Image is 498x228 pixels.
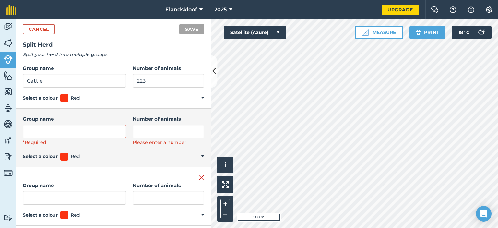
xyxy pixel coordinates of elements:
[4,71,13,80] img: svg+xml;base64,PHN2ZyB4bWxucz0iaHR0cDovL3d3dy53My5vcmcvMjAwMC9zdmciIHdpZHRoPSI1NiIgaGVpZ2h0PSI2MC...
[224,161,226,169] span: i
[23,94,58,102] strong: Select a colour
[4,215,13,221] img: svg+xml;base64,PD94bWwgdmVyc2lvbj0iMS4wIiBlbmNvZGluZz0idXRmLTgiPz4KPCEtLSBHZW5lcmF0b3I6IEFkb2JlIE...
[224,26,286,39] button: Satellite (Azure)
[476,206,492,222] div: Open Intercom Messenger
[133,116,181,122] strong: Number of animals
[449,6,457,13] img: A question mark icon
[409,26,446,39] button: Print
[133,182,181,188] strong: Number of animals
[23,40,204,50] h2: Split Herd
[431,6,439,13] img: Two speech bubbles overlapping with the left bubble in the forefront
[23,52,107,57] em: Split your herd into multiple groups
[23,116,54,122] strong: Group name
[220,199,230,209] button: +
[179,24,204,34] button: Save
[198,174,204,182] img: svg+xml;base64,PHN2ZyB4bWxucz0iaHR0cDovL3d3dy53My5vcmcvMjAwMC9zdmciIHdpZHRoPSIyMiIgaGVpZ2h0PSIzMC...
[475,26,488,39] img: svg+xml;base64,PD94bWwgdmVyc2lvbj0iMS4wIiBlbmNvZGluZz0idXRmLTgiPz4KPCEtLSBHZW5lcmF0b3I6IEFkb2JlIE...
[220,209,230,218] button: –
[382,5,419,15] a: Upgrade
[468,6,474,14] img: svg+xml;base64,PHN2ZyB4bWxucz0iaHR0cDovL3d3dy53My5vcmcvMjAwMC9zdmciIHdpZHRoPSIxNyIgaGVpZ2h0PSIxNy...
[23,182,54,188] strong: Group name
[133,139,204,146] div: Please enter a number
[23,153,204,161] summary: Select a colourRed
[23,94,204,102] summary: Select a colourRed
[4,22,13,32] img: svg+xml;base64,PD94bWwgdmVyc2lvbj0iMS4wIiBlbmNvZGluZz0idXRmLTgiPz4KPCEtLSBHZW5lcmF0b3I6IEFkb2JlIE...
[6,5,16,15] img: fieldmargin Logo
[23,24,55,34] a: Cancel
[4,87,13,97] img: svg+xml;base64,PHN2ZyB4bWxucz0iaHR0cDovL3d3dy53My5vcmcvMjAwMC9zdmciIHdpZHRoPSI1NiIgaGVpZ2h0PSI2MC...
[222,181,229,188] img: Four arrows, one pointing top left, one top right, one bottom right and the last bottom left
[23,211,204,219] summary: Select a colourRed
[23,65,54,71] strong: Group name
[23,211,58,219] strong: Select a colour
[4,119,13,129] img: svg+xml;base64,PD94bWwgdmVyc2lvbj0iMS4wIiBlbmNvZGluZz0idXRmLTgiPz4KPCEtLSBHZW5lcmF0b3I6IEFkb2JlIE...
[4,38,13,48] img: svg+xml;base64,PHN2ZyB4bWxucz0iaHR0cDovL3d3dy53My5vcmcvMjAwMC9zdmciIHdpZHRoPSI1NiIgaGVpZ2h0PSI2MC...
[23,153,58,160] strong: Select a colour
[4,136,13,145] img: svg+xml;base64,PD94bWwgdmVyc2lvbj0iMS4wIiBlbmNvZGluZz0idXRmLTgiPz4KPCEtLSBHZW5lcmF0b3I6IEFkb2JlIE...
[4,103,13,113] img: svg+xml;base64,PD94bWwgdmVyc2lvbj0iMS4wIiBlbmNvZGluZz0idXRmLTgiPz4KPCEtLSBHZW5lcmF0b3I6IEFkb2JlIE...
[23,139,126,146] div: *Required
[458,26,469,39] span: 18 ° C
[165,6,197,14] span: Elandskloof
[452,26,492,39] button: 18 °C
[214,6,227,14] span: 2025
[217,157,233,173] button: i
[4,168,13,177] img: svg+xml;base64,PD94bWwgdmVyc2lvbj0iMS4wIiBlbmNvZGluZz0idXRmLTgiPz4KPCEtLSBHZW5lcmF0b3I6IEFkb2JlIE...
[355,26,403,39] button: Measure
[415,29,421,36] img: svg+xml;base64,PHN2ZyB4bWxucz0iaHR0cDovL3d3dy53My5vcmcvMjAwMC9zdmciIHdpZHRoPSIxOSIgaGVpZ2h0PSIyNC...
[4,55,13,64] img: svg+xml;base64,PD94bWwgdmVyc2lvbj0iMS4wIiBlbmNvZGluZz0idXRmLTgiPz4KPCEtLSBHZW5lcmF0b3I6IEFkb2JlIE...
[485,6,493,13] img: A cog icon
[4,152,13,162] img: svg+xml;base64,PD94bWwgdmVyc2lvbj0iMS4wIiBlbmNvZGluZz0idXRmLTgiPz4KPCEtLSBHZW5lcmF0b3I6IEFkb2JlIE...
[133,65,181,71] strong: Number of animals
[362,29,369,36] img: Ruler icon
